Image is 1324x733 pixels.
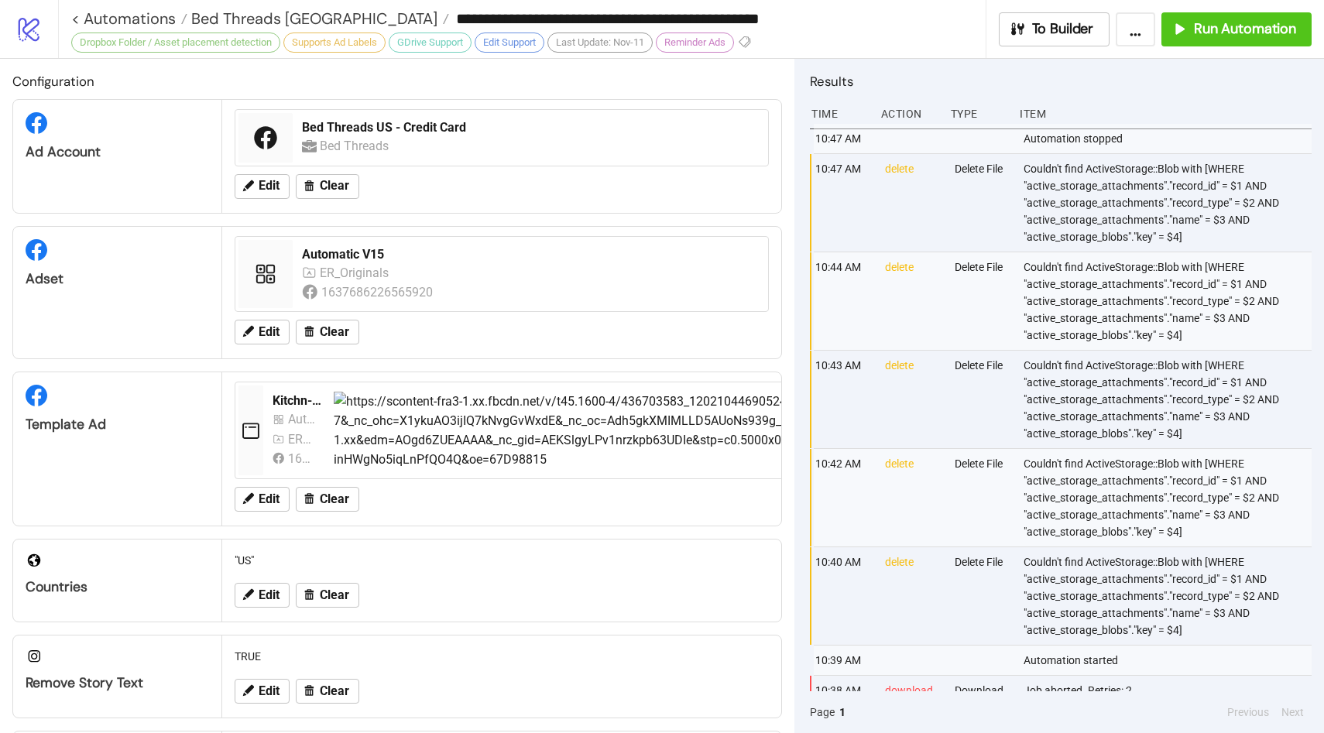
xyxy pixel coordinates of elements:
[235,320,290,344] button: Edit
[1032,20,1094,38] span: To Builder
[296,679,359,704] button: Clear
[389,33,472,53] div: GDrive Support
[1194,20,1296,38] span: Run Automation
[259,588,280,602] span: Edit
[1022,547,1315,645] div: Couldn't find ActiveStorage::Blob with [WHERE "active_storage_attachments"."record_id" = $1 AND "...
[810,71,1312,91] h2: Results
[999,12,1110,46] button: To Builder
[1018,99,1312,128] div: Item
[320,263,393,283] div: ER_Originals
[26,578,209,596] div: Countries
[883,252,942,350] div: delete
[953,547,1012,645] div: Delete File
[1022,154,1315,252] div: Couldn't find ActiveStorage::Blob with [WHERE "active_storage_attachments"."record_id" = $1 AND "...
[288,430,316,449] div: ER_Originals [2024]
[259,684,280,698] span: Edit
[187,9,437,29] span: Bed Threads [GEOGRAPHIC_DATA]
[302,246,759,263] div: Automatic V15
[296,487,359,512] button: Clear
[953,252,1012,350] div: Delete File
[283,33,386,53] div: Supports Ad Labels
[71,11,187,26] a: < Automations
[26,143,209,161] div: Ad Account
[1277,704,1309,721] button: Next
[883,547,942,645] div: delete
[259,325,280,339] span: Edit
[835,704,850,721] button: 1
[235,174,290,199] button: Edit
[814,547,873,645] div: 10:40 AM
[810,99,869,128] div: Time
[320,492,349,506] span: Clear
[259,179,280,193] span: Edit
[953,449,1012,546] div: Delete File
[656,33,734,53] div: Reminder Ads
[26,270,209,288] div: Adset
[296,174,359,199] button: Clear
[814,646,873,675] div: 10:39 AM
[228,642,775,671] div: TRUE
[1022,646,1315,675] div: Automation started
[953,351,1012,448] div: Delete File
[814,449,873,546] div: 10:42 AM
[953,154,1012,252] div: Delete File
[810,704,835,721] span: Page
[475,33,544,53] div: Edit Support
[320,684,349,698] span: Clear
[235,583,290,608] button: Edit
[883,351,942,448] div: delete
[296,320,359,344] button: Clear
[320,179,349,193] span: Clear
[1161,12,1312,46] button: Run Automation
[12,71,782,91] h2: Configuration
[949,99,1008,128] div: Type
[1022,252,1315,350] div: Couldn't find ActiveStorage::Blob with [WHERE "active_storage_attachments"."record_id" = $1 AND "...
[814,124,873,153] div: 10:47 AM
[814,154,873,252] div: 10:47 AM
[1022,351,1315,448] div: Couldn't find ActiveStorage::Blob with [WHERE "active_storage_attachments"."record_id" = $1 AND "...
[880,99,938,128] div: Action
[547,33,653,53] div: Last Update: Nov-11
[273,392,321,409] div: Kitchn-Template-New
[26,416,209,433] div: Template Ad
[320,136,393,156] div: Bed Threads
[302,119,759,136] div: Bed Threads US - Credit Card
[1223,704,1274,721] button: Previous
[1022,449,1315,546] div: Couldn't find ActiveStorage::Blob with [WHERE "active_storage_attachments"."record_id" = $1 AND "...
[883,449,942,546] div: delete
[296,583,359,608] button: Clear
[228,546,775,575] div: "US"
[235,487,290,512] button: Edit
[71,33,280,53] div: Dropbox Folder / Asset placement detection
[288,449,316,468] div: 1637686226565920
[320,588,349,602] span: Clear
[259,492,280,506] span: Edit
[288,409,316,429] div: Automatic V1
[814,252,873,350] div: 10:44 AM
[883,154,942,252] div: delete
[26,674,209,692] div: Remove Story Text
[235,679,290,704] button: Edit
[187,11,449,26] a: Bed Threads [GEOGRAPHIC_DATA]
[1116,12,1155,46] button: ...
[814,351,873,448] div: 10:43 AM
[321,283,435,302] div: 1637686226565920
[320,325,349,339] span: Clear
[1022,124,1315,153] div: Automation stopped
